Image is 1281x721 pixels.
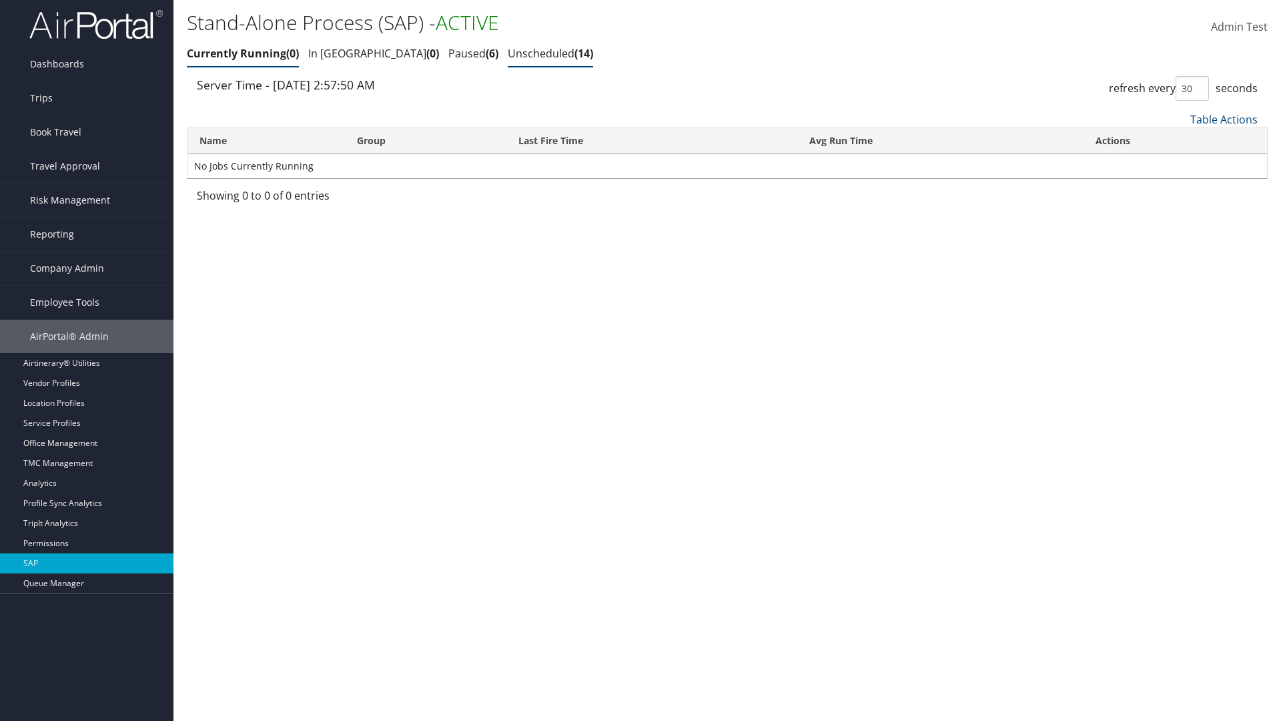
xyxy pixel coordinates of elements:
[187,9,907,37] h1: Stand-Alone Process (SAP) -
[508,46,593,61] a: Unscheduled14
[1216,81,1258,95] span: seconds
[30,47,84,81] span: Dashboards
[30,252,104,285] span: Company Admin
[486,46,498,61] span: 6
[197,188,447,210] div: Showing 0 to 0 of 0 entries
[436,9,499,36] span: ACTIVE
[506,128,797,154] th: Last Fire Time: activate to sort column ascending
[797,128,1084,154] th: Avg Run Time: activate to sort column ascending
[30,115,81,149] span: Book Travel
[187,154,1267,178] td: No Jobs Currently Running
[30,286,99,319] span: Employee Tools
[1109,81,1176,95] span: refresh every
[1211,7,1268,48] a: Admin Test
[1190,112,1258,127] a: Table Actions
[197,76,717,93] div: Server Time - [DATE] 2:57:50 AM
[30,218,74,251] span: Reporting
[29,9,163,40] img: airportal-logo.png
[574,46,593,61] span: 14
[30,320,109,353] span: AirPortal® Admin
[30,184,110,217] span: Risk Management
[30,150,100,183] span: Travel Approval
[1084,128,1267,154] th: Actions
[187,128,345,154] th: Name: activate to sort column ascending
[286,46,299,61] span: 0
[345,128,506,154] th: Group: activate to sort column ascending
[1211,19,1268,34] span: Admin Test
[448,46,498,61] a: Paused6
[187,46,299,61] a: Currently Running0
[308,46,439,61] a: In [GEOGRAPHIC_DATA]0
[30,81,53,115] span: Trips
[426,46,439,61] span: 0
